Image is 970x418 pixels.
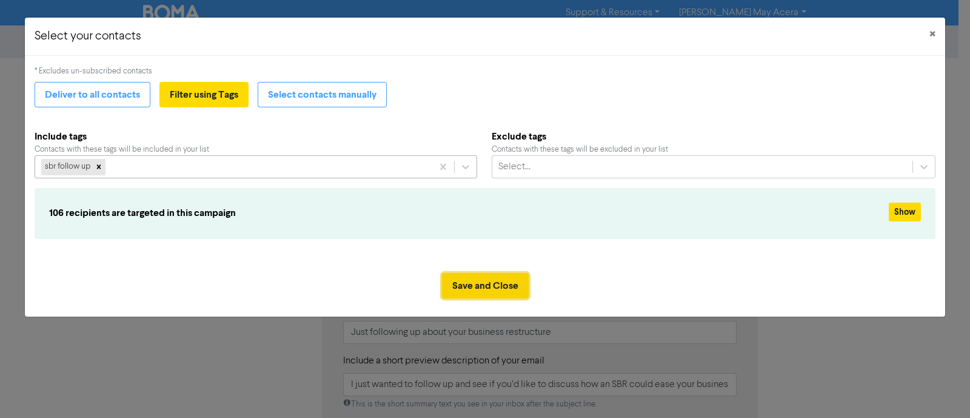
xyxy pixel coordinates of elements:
button: Select contacts manually [258,82,387,107]
button: Deliver to all contacts [35,82,150,107]
button: Filter using Tags [159,82,249,107]
h5: Select your contacts [35,27,141,46]
div: Contacts with these tags will be included in your list [35,144,477,155]
div: Contacts with these tags will be excluded in your list [492,144,936,155]
h6: 106 recipients are targeted in this campaign [49,207,772,219]
span: × [929,25,935,44]
b: Exclude tags [492,129,936,144]
button: Show [889,203,921,221]
iframe: Chat Widget [909,360,970,418]
div: * Excludes un-subscribed contacts [35,66,935,77]
div: sbr follow up [41,159,92,175]
b: Include tags [35,129,477,144]
button: Save and Close [442,273,529,298]
div: Select... [498,160,530,174]
button: Close [920,18,945,52]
